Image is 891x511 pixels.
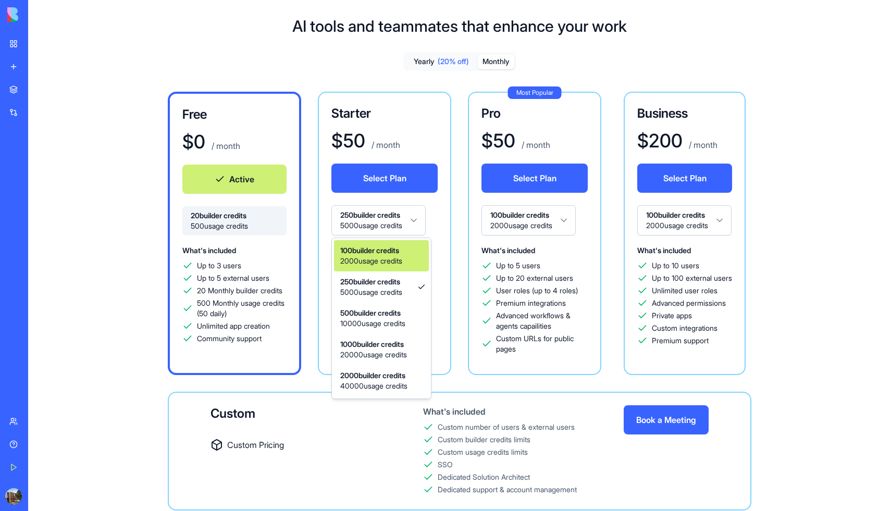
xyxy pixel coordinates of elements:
span: 1000 builder credits [340,339,407,350]
span: 100 builder credits [340,245,402,256]
span: 10000 usage credits [340,318,405,329]
span: 40000 usage credits [340,381,407,391]
span: 2000 usage credits [340,256,402,266]
span: 20000 usage credits [340,350,407,360]
span: 5000 usage credits [340,287,402,297]
span: 500 builder credits [340,308,405,318]
span: 250 builder credits [340,277,402,287]
span: 2000 builder credits [340,370,407,381]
